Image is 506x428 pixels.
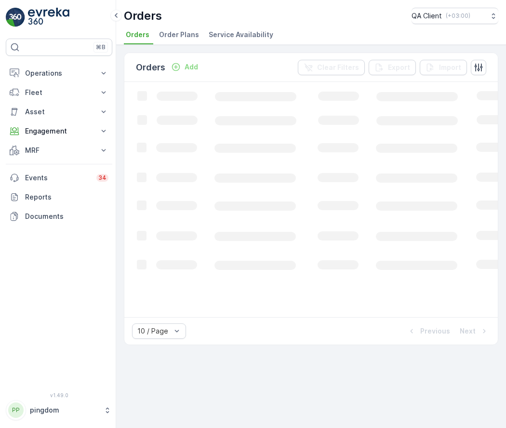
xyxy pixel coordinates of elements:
[25,126,93,136] p: Engagement
[388,63,410,72] p: Export
[446,12,470,20] p: ( +03:00 )
[6,400,112,420] button: PPpingdom
[159,30,199,40] span: Order Plans
[369,60,416,75] button: Export
[6,83,112,102] button: Fleet
[25,212,108,221] p: Documents
[126,30,149,40] span: Orders
[459,325,490,337] button: Next
[6,64,112,83] button: Operations
[317,63,359,72] p: Clear Filters
[439,63,461,72] p: Import
[30,405,99,415] p: pingdom
[124,8,162,24] p: Orders
[298,60,365,75] button: Clear Filters
[185,62,198,72] p: Add
[8,402,24,418] div: PP
[25,173,91,183] p: Events
[25,192,108,202] p: Reports
[209,30,273,40] span: Service Availability
[6,187,112,207] a: Reports
[136,61,165,74] p: Orders
[6,392,112,398] span: v 1.49.0
[6,102,112,121] button: Asset
[28,8,69,27] img: logo_light-DOdMpM7g.png
[412,8,498,24] button: QA Client(+03:00)
[406,325,451,337] button: Previous
[167,61,202,73] button: Add
[25,146,93,155] p: MRF
[412,11,442,21] p: QA Client
[6,141,112,160] button: MRF
[6,121,112,141] button: Engagement
[6,168,112,187] a: Events34
[6,207,112,226] a: Documents
[25,107,93,117] p: Asset
[25,68,93,78] p: Operations
[25,88,93,97] p: Fleet
[96,43,106,51] p: ⌘B
[420,326,450,336] p: Previous
[98,174,107,182] p: 34
[6,8,25,27] img: logo
[420,60,467,75] button: Import
[460,326,476,336] p: Next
